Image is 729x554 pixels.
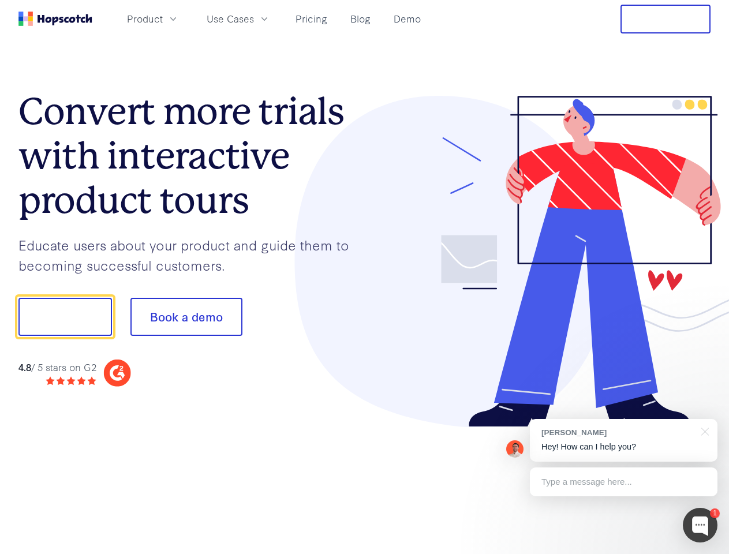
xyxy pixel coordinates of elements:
a: Demo [389,9,425,28]
strong: 4.8 [18,360,31,373]
div: Type a message here... [530,467,717,496]
div: 1 [710,508,720,518]
h1: Convert more trials with interactive product tours [18,89,365,222]
button: Use Cases [200,9,277,28]
div: [PERSON_NAME] [541,427,694,438]
span: Use Cases [207,12,254,26]
button: Show me! [18,298,112,336]
button: Book a demo [130,298,242,336]
p: Hey! How can I help you? [541,441,706,453]
a: Blog [346,9,375,28]
div: / 5 stars on G2 [18,360,96,375]
a: Pricing [291,9,332,28]
p: Educate users about your product and guide them to becoming successful customers. [18,235,365,275]
span: Product [127,12,163,26]
button: Free Trial [620,5,711,33]
button: Product [120,9,186,28]
img: Mark Spera [506,440,524,458]
a: Home [18,12,92,26]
